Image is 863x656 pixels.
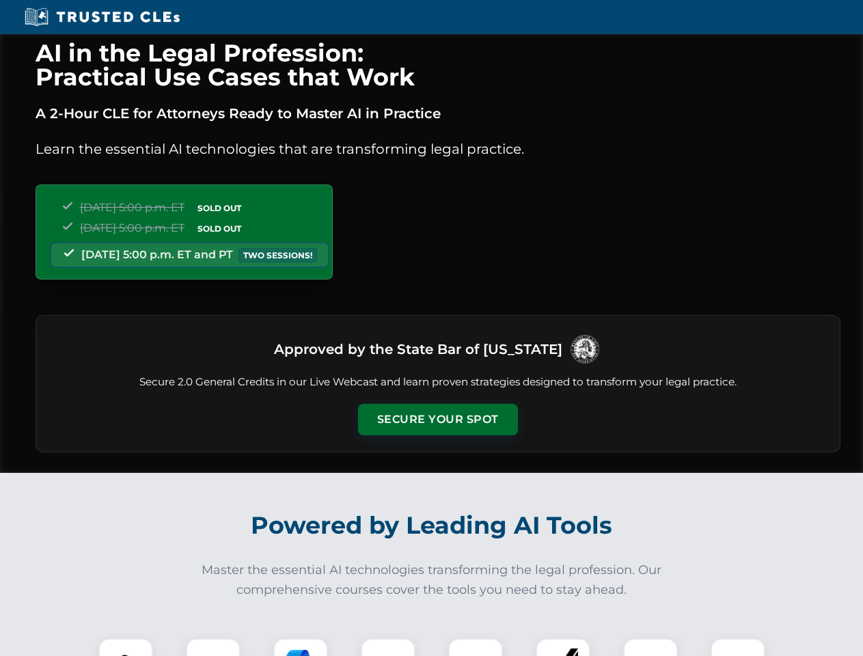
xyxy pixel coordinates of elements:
h3: Approved by the State Bar of [US_STATE] [274,337,562,361]
p: A 2-Hour CLE for Attorneys Ready to Master AI in Practice [36,102,840,124]
p: Learn the essential AI technologies that are transforming legal practice. [36,138,840,160]
h1: AI in the Legal Profession: Practical Use Cases that Work [36,41,840,89]
img: Logo [568,332,602,366]
button: Secure Your Spot [358,404,518,435]
h2: Powered by Leading AI Tools [53,502,810,549]
p: Master the essential AI technologies transforming the legal profession. Our comprehensive courses... [193,560,671,600]
img: Trusted CLEs [20,7,184,27]
span: [DATE] 5:00 p.m. ET [80,201,184,214]
span: SOLD OUT [193,201,246,215]
p: Secure 2.0 General Credits in our Live Webcast and learn proven strategies designed to transform ... [53,374,823,390]
span: SOLD OUT [193,221,246,236]
span: [DATE] 5:00 p.m. ET [80,221,184,234]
